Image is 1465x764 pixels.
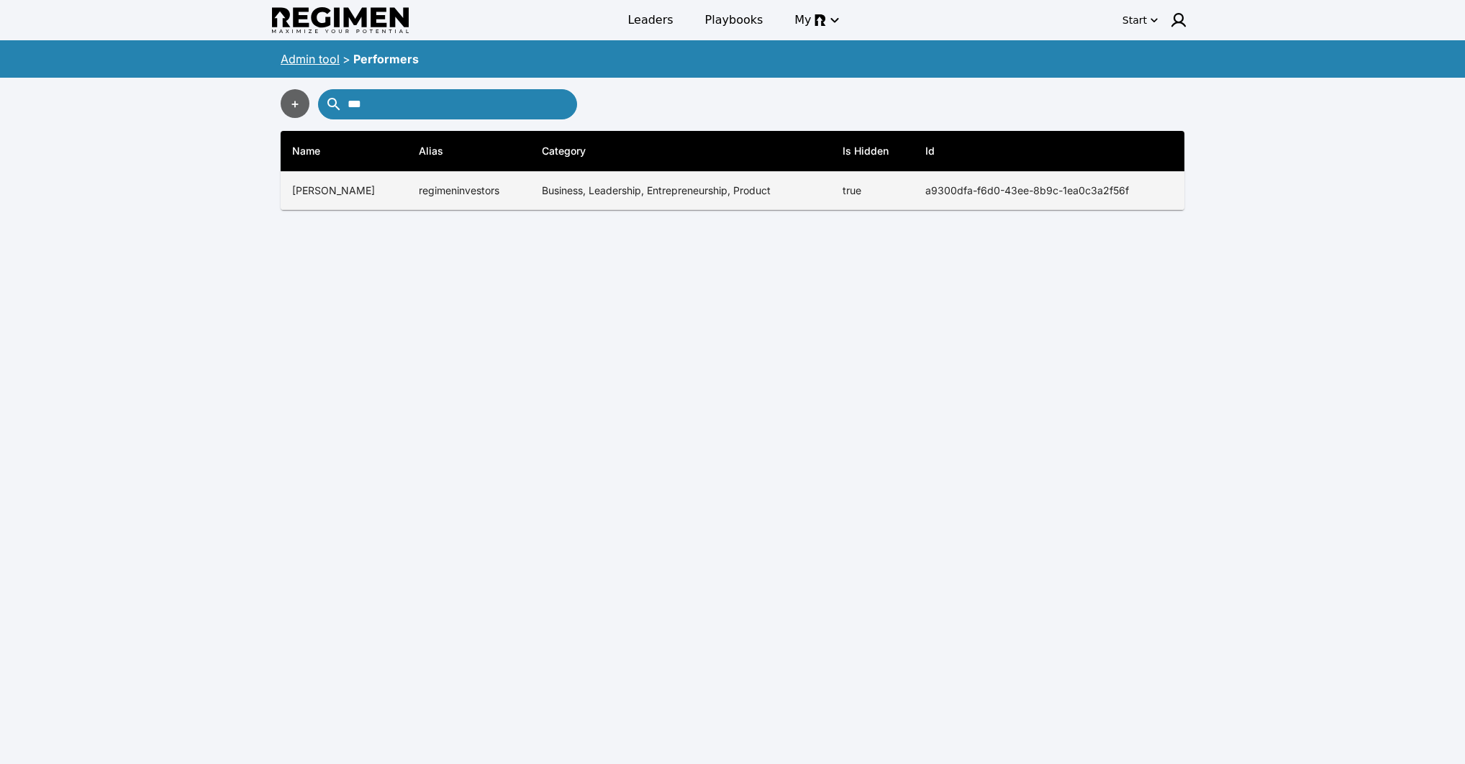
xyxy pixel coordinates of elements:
span: Playbooks [705,12,763,29]
th: [PERSON_NAME] [281,172,407,210]
a: Admin tool [281,52,340,66]
img: user icon [1170,12,1187,29]
th: a9300dfa-f6d0-43ee-8b9c-1ea0c3a2f56f [914,172,1184,210]
a: Leaders [619,7,681,33]
img: Regimen logo [272,7,409,34]
th: Name [281,131,407,172]
th: Is Hidden [831,131,914,172]
div: Performers [353,50,419,68]
table: simple table [281,131,1184,210]
th: Alias [407,131,531,172]
span: Leaders [627,12,673,29]
td: Business, Leadership, Entrepreneurship, Product [530,172,831,210]
td: true [831,172,914,210]
button: Start [1120,9,1161,32]
td: regimeninvestors [407,172,531,210]
th: Id [914,131,1184,172]
span: My [794,12,811,29]
button: + [281,89,309,118]
div: Start [1122,13,1147,27]
button: My [786,7,845,33]
a: Playbooks [697,7,772,33]
th: Category [530,131,831,172]
div: > [343,50,350,68]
